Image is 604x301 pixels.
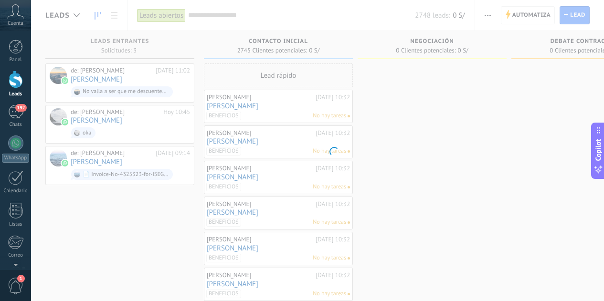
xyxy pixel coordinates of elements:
[2,57,30,63] div: Panel
[2,91,30,97] div: Leads
[2,122,30,128] div: Chats
[15,104,26,112] span: 192
[2,221,30,228] div: Listas
[2,154,29,163] div: WhatsApp
[2,188,30,194] div: Calendario
[17,275,25,282] span: 1
[593,139,603,161] span: Copilot
[2,252,30,259] div: Correo
[8,21,23,27] span: Cuenta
